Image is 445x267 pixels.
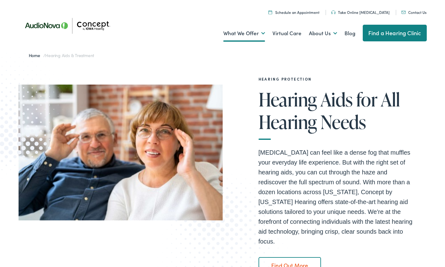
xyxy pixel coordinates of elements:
span: Needs [320,112,366,132]
img: utility icon [331,10,336,14]
p: [MEDICAL_DATA] can feel like a dense fog that muffles your everyday life experience. But with the... [259,148,416,246]
a: Find a Hearing Clinic [363,25,427,41]
span: Hearing [259,89,317,110]
span: Hearing [259,112,317,132]
a: About Us [309,22,337,45]
a: Virtual Care [272,22,302,45]
h2: Hearing Protection [259,77,416,81]
span: for [356,89,377,110]
a: Blog [344,22,355,45]
a: Contact Us [401,10,426,15]
span: Aids [320,89,353,110]
a: What We Offer [223,22,265,45]
span: All [381,89,400,110]
img: A calendar icon to schedule an appointment at Concept by Iowa Hearing. [268,10,272,14]
img: utility icon [401,11,406,14]
a: Take Online [MEDICAL_DATA] [331,10,390,15]
a: Schedule an Appointment [268,10,319,15]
